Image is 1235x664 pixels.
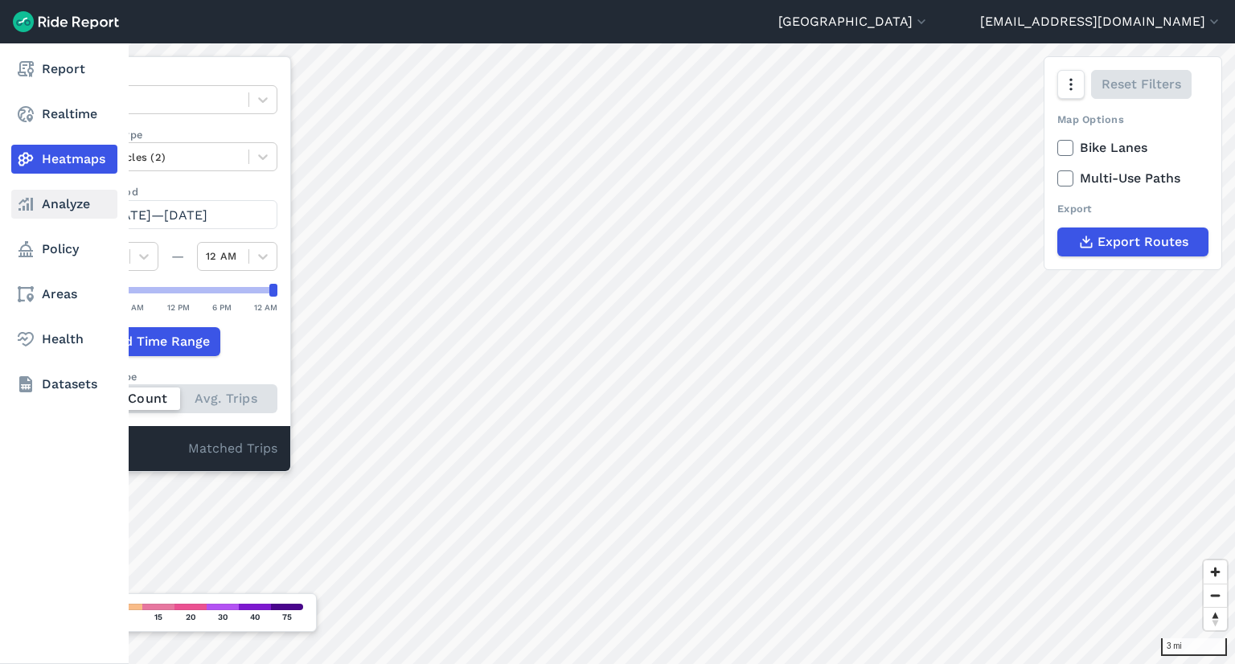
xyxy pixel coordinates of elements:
[11,280,117,309] a: Areas
[78,327,220,356] button: Add Time Range
[11,55,117,84] a: Report
[1204,560,1227,584] button: Zoom in
[254,300,277,314] div: 12 AM
[78,369,277,384] div: Count Type
[1057,112,1208,127] div: Map Options
[108,207,207,223] span: [DATE]—[DATE]
[78,184,277,199] label: Data Period
[108,332,210,351] span: Add Time Range
[65,426,290,471] div: Matched Trips
[78,200,277,229] button: [DATE]—[DATE]
[1102,75,1181,94] span: Reset Filters
[778,12,929,31] button: [GEOGRAPHIC_DATA]
[212,300,232,314] div: 6 PM
[78,70,277,85] label: Data Type
[1161,638,1227,656] div: 3 mi
[1057,201,1208,216] div: Export
[167,300,190,314] div: 12 PM
[13,11,119,32] img: Ride Report
[11,235,117,264] a: Policy
[11,100,117,129] a: Realtime
[78,127,277,142] label: Vehicle Type
[1091,70,1192,99] button: Reset Filters
[1098,232,1188,252] span: Export Routes
[158,247,197,266] div: —
[1057,227,1208,256] button: Export Routes
[124,300,144,314] div: 6 AM
[1204,584,1227,607] button: Zoom out
[1057,169,1208,188] label: Multi-Use Paths
[1057,138,1208,158] label: Bike Lanes
[11,325,117,354] a: Health
[11,145,117,174] a: Heatmaps
[51,43,1235,664] canvas: Map
[11,190,117,219] a: Analyze
[1204,607,1227,630] button: Reset bearing to north
[11,370,117,399] a: Datasets
[78,439,188,460] div: 833
[980,12,1222,31] button: [EMAIL_ADDRESS][DOMAIN_NAME]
